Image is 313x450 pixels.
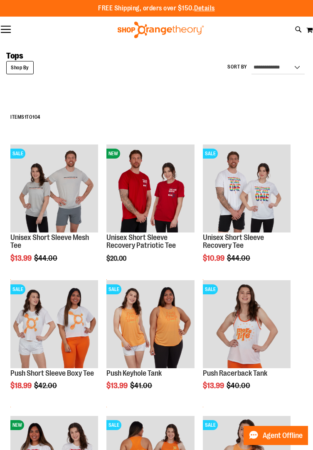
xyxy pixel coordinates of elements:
[199,140,295,284] div: product
[6,51,23,61] span: Tops
[227,382,251,390] span: $40.00
[203,254,226,262] span: $10.99
[10,254,33,262] span: $13.99
[244,426,308,445] button: Agent Offline
[203,369,267,377] a: Push Racerback Tank
[6,61,34,74] strong: Shop By
[203,144,291,233] a: Product image for Unisex Short Sleeve Recovery TeeSALE
[34,254,59,262] span: $44.00
[194,5,215,12] a: Details
[263,432,303,440] span: Agent Offline
[106,382,129,390] span: $13.99
[203,284,218,294] span: SALE
[106,144,194,232] img: Product image for Unisex Short Sleeve Recovery Patriotic Tee
[6,140,102,284] div: product
[203,382,225,390] span: $13.99
[106,369,162,377] a: Push Keyhole Tank
[10,149,25,159] span: SALE
[106,255,128,262] span: $20.00
[10,280,98,369] a: Product image for Push Short Sleeve Boxy TeeSALE
[227,254,251,262] span: $44.00
[203,149,218,159] span: SALE
[10,369,94,377] a: Push Short Sleeve Boxy Tee
[106,420,121,430] span: SALE
[203,280,291,368] img: Product image for Push Racerback Tank
[116,22,205,38] img: Shop Orangetheory
[106,280,194,369] a: Product image for Push Keyhole TankSALE
[10,280,98,368] img: Product image for Push Short Sleeve Boxy Tee
[106,284,121,294] span: SALE
[10,382,33,390] span: $18.99
[32,114,40,120] span: 104
[203,420,218,430] span: SALE
[106,149,120,159] span: NEW
[102,276,198,411] div: product
[10,144,98,232] img: Product image for Unisex Short Sleeve Mesh Tee
[203,144,291,232] img: Product image for Unisex Short Sleeve Recovery Tee
[227,64,247,71] label: Sort By
[199,276,295,411] div: product
[6,276,102,411] div: product
[106,144,194,233] a: Product image for Unisex Short Sleeve Recovery Patriotic TeeNEW
[10,284,25,294] span: SALE
[10,233,89,250] a: Unisex Short Sleeve Mesh Tee
[10,144,98,233] a: Product image for Unisex Short Sleeve Mesh TeeSALE
[25,114,27,120] span: 1
[98,4,215,13] p: FREE Shipping, orders over $150.
[203,233,264,250] a: Unisex Short Sleeve Recovery Tee
[10,111,303,124] h2: Items to
[102,140,198,284] div: product
[106,280,194,368] img: Product image for Push Keyhole Tank
[34,382,58,390] span: $42.00
[203,280,291,369] a: Product image for Push Racerback TankSALE
[106,233,176,250] a: Unisex Short Sleeve Recovery Patriotic Tee
[10,420,24,430] span: NEW
[130,382,153,390] span: $41.00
